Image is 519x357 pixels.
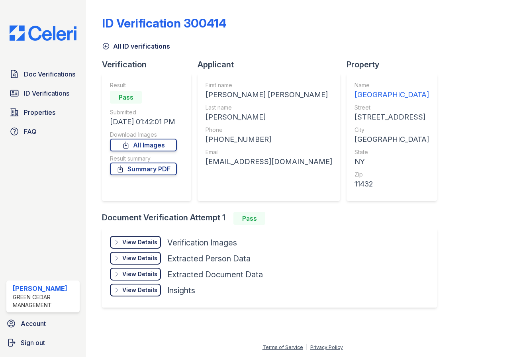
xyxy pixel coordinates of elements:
div: Green Cedar Management [13,293,76,309]
div: Result [110,81,177,89]
span: ID Verifications [24,88,69,98]
div: Pass [110,91,142,104]
div: | [306,344,307,350]
div: [PERSON_NAME] [PERSON_NAME] [206,89,332,100]
div: Phone [206,126,332,134]
div: Pass [233,212,265,225]
div: ID Verification 300414 [102,16,227,30]
div: View Details [122,254,157,262]
span: Sign out [21,338,45,347]
a: ID Verifications [6,85,80,101]
a: All ID verifications [102,41,170,51]
div: Last name [206,104,332,112]
div: Submitted [110,108,177,116]
div: [GEOGRAPHIC_DATA] [354,134,429,145]
div: [DATE] 01:42:01 PM [110,116,177,127]
div: Zip [354,171,429,178]
div: [PERSON_NAME] [13,284,76,293]
div: Extracted Person Data [167,253,251,264]
div: Email [206,148,332,156]
div: [EMAIL_ADDRESS][DOMAIN_NAME] [206,156,332,167]
div: View Details [122,286,157,294]
a: All Images [110,139,177,151]
a: Summary PDF [110,163,177,175]
div: Document Verification Attempt 1 [102,212,443,225]
div: Download Images [110,131,177,139]
div: Name [354,81,429,89]
div: City [354,126,429,134]
div: View Details [122,270,157,278]
img: CE_Logo_Blue-a8612792a0a2168367f1c8372b55b34899dd931a85d93a1a3d3e32e68fde9ad4.png [3,25,83,41]
a: FAQ [6,124,80,139]
div: Street [354,104,429,112]
a: Properties [6,104,80,120]
div: [STREET_ADDRESS] [354,112,429,123]
a: Doc Verifications [6,66,80,82]
div: [PHONE_NUMBER] [206,134,332,145]
div: Applicant [198,59,347,70]
a: Name [GEOGRAPHIC_DATA] [354,81,429,100]
div: Verification [102,59,198,70]
div: [PERSON_NAME] [206,112,332,123]
a: Privacy Policy [310,344,343,350]
div: View Details [122,238,157,246]
span: FAQ [24,127,37,136]
div: First name [206,81,332,89]
div: Extracted Document Data [167,269,263,280]
div: NY [354,156,429,167]
a: Terms of Service [262,344,303,350]
a: Account [3,316,83,331]
div: Result summary [110,155,177,163]
div: Insights [167,285,195,296]
span: Doc Verifications [24,69,75,79]
div: Verification Images [167,237,237,248]
div: Property [347,59,443,70]
a: Sign out [3,335,83,351]
span: Properties [24,108,55,117]
div: State [354,148,429,156]
div: [GEOGRAPHIC_DATA] [354,89,429,100]
div: 11432 [354,178,429,190]
span: Account [21,319,46,328]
